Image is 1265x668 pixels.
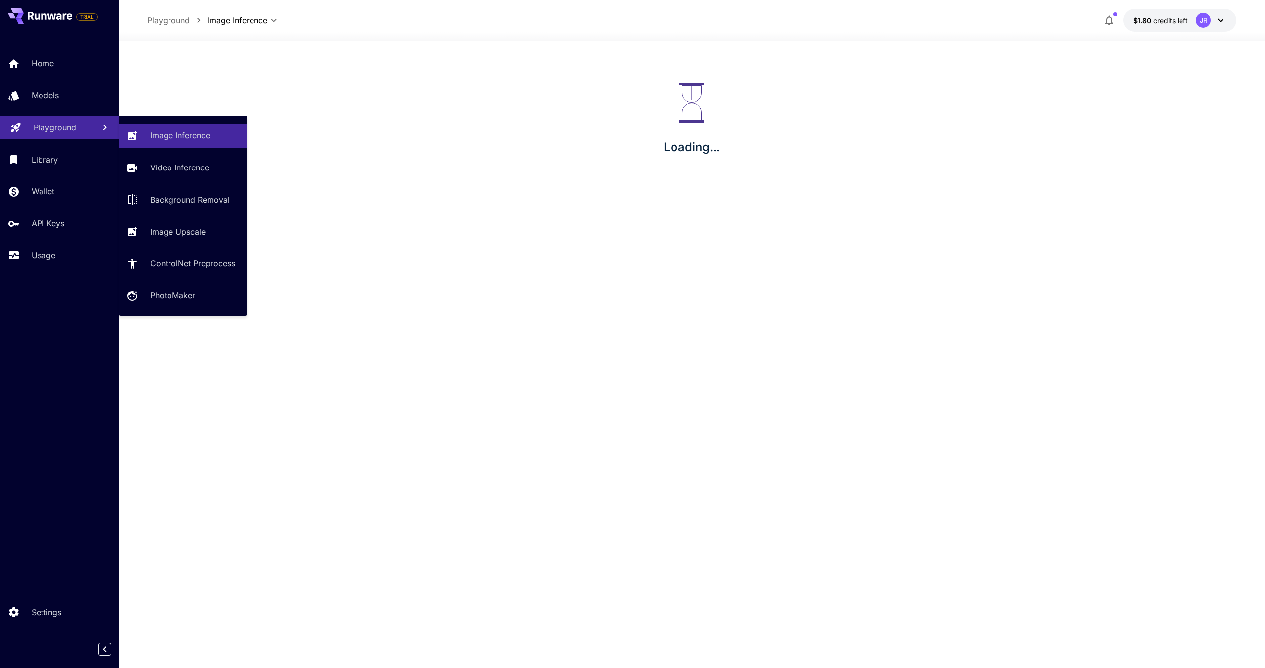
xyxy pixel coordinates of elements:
[119,188,247,212] a: Background Removal
[150,226,206,238] p: Image Upscale
[77,13,97,21] span: TRIAL
[34,122,76,133] p: Playground
[98,643,111,656] button: Collapse sidebar
[150,162,209,173] p: Video Inference
[32,89,59,101] p: Models
[119,284,247,308] a: PhotoMaker
[1196,13,1211,28] div: JR
[150,257,235,269] p: ControlNet Preprocess
[1133,16,1153,25] span: $1.80
[1133,15,1188,26] div: $1.8001
[147,14,208,26] nav: breadcrumb
[32,217,64,229] p: API Keys
[32,185,54,197] p: Wallet
[106,640,119,658] div: Collapse sidebar
[119,156,247,180] a: Video Inference
[119,251,247,276] a: ControlNet Preprocess
[1123,9,1236,32] button: $1.8001
[32,606,61,618] p: Settings
[150,194,230,206] p: Background Removal
[32,250,55,261] p: Usage
[208,14,267,26] span: Image Inference
[32,154,58,166] p: Library
[76,11,98,23] span: Add your payment card to enable full platform functionality.
[119,219,247,244] a: Image Upscale
[32,57,54,69] p: Home
[119,124,247,148] a: Image Inference
[664,138,720,156] p: Loading...
[150,290,195,301] p: PhotoMaker
[147,14,190,26] p: Playground
[150,129,210,141] p: Image Inference
[1153,16,1188,25] span: credits left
